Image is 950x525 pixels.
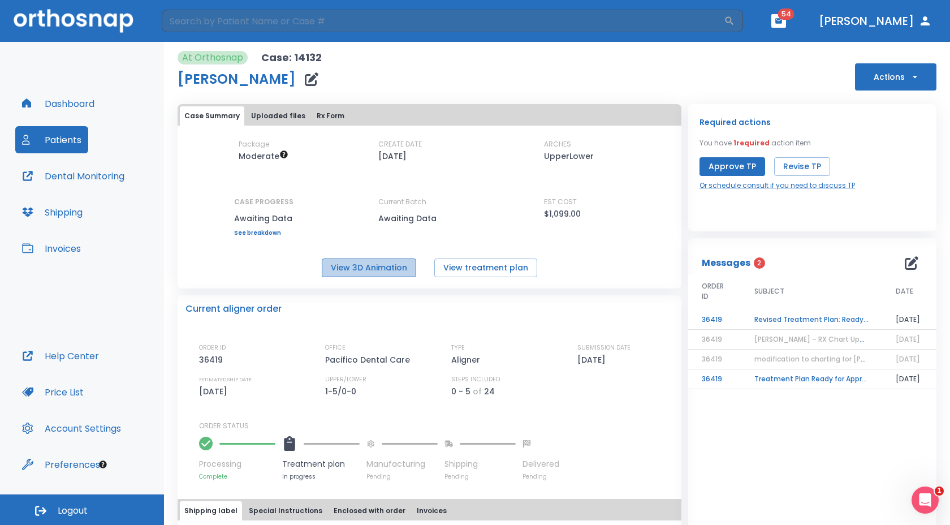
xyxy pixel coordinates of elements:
[577,343,631,353] p: SUBMISSION DATE
[325,385,360,398] p: 1-5/0-0
[182,51,243,64] p: At Orthosnap
[199,375,252,385] p: ESTIMATED SHIP DATE
[774,157,830,176] button: Revise TP
[444,458,516,470] p: Shipping
[366,472,438,481] p: Pending
[178,72,296,86] h1: [PERSON_NAME]
[741,310,882,330] td: Revised Treatment Plan: Ready for Approval
[882,369,936,389] td: [DATE]
[484,385,495,398] p: 24
[282,458,360,470] p: Treatment plan
[15,199,89,226] button: Shipping
[244,501,327,520] button: Special Instructions
[882,310,936,330] td: [DATE]
[702,354,722,364] span: 36419
[239,150,288,162] span: Up to 20 Steps (40 aligners)
[544,197,577,207] p: EST COST
[702,281,727,302] span: ORDER ID
[234,197,293,207] p: CASE PROGRESS
[741,369,882,389] td: Treatment Plan Ready for Approval!
[234,230,293,236] a: See breakdown
[754,334,938,344] span: [PERSON_NAME] – RX Chart Updated & TP in Progress
[180,106,679,126] div: tabs
[702,334,722,344] span: 36419
[234,212,293,225] p: Awaiting Data
[282,472,360,481] p: In progress
[378,212,480,225] p: Awaiting Data
[896,334,920,344] span: [DATE]
[855,63,936,91] button: Actions
[14,9,133,32] img: Orthosnap
[312,106,349,126] button: Rx Form
[199,343,226,353] p: ORDER ID
[185,302,282,316] p: Current aligner order
[325,353,414,367] p: Pacifico Dental Care
[699,115,771,129] p: Required actions
[451,385,470,398] p: 0 - 5
[239,139,269,149] p: Package
[180,106,244,126] button: Case Summary
[180,501,679,520] div: tabs
[15,126,88,153] button: Patients
[199,472,275,481] p: Complete
[814,11,936,31] button: [PERSON_NAME]
[15,342,106,369] button: Help Center
[544,149,594,163] p: UpperLower
[896,286,913,296] span: DATE
[473,385,482,398] p: of
[58,505,88,517] span: Logout
[261,51,322,64] p: Case: 14132
[322,259,416,277] button: View 3D Animation
[451,353,484,367] p: Aligner
[434,259,537,277] button: View treatment plan
[366,458,438,470] p: Manufacturing
[15,162,131,190] button: Dental Monitoring
[199,385,231,398] p: [DATE]
[896,354,920,364] span: [DATE]
[544,139,571,149] p: ARCHES
[451,343,465,353] p: TYPE
[522,472,559,481] p: Pending
[702,256,750,270] p: Messages
[325,375,366,385] p: UPPER/LOWER
[98,459,108,470] div: Tooltip anchor
[754,286,784,296] span: SUBJECT
[325,343,346,353] p: OFFICE
[699,157,765,176] button: Approve TP
[412,501,451,520] button: Invoices
[247,106,310,126] button: Uploaded files
[15,415,128,442] button: Account Settings
[15,451,107,478] button: Preferences
[378,139,422,149] p: CREATE DATE
[378,197,480,207] p: Current Batch
[199,458,275,470] p: Processing
[15,235,88,262] button: Invoices
[444,472,516,481] p: Pending
[15,90,101,117] button: Dashboard
[15,378,90,406] button: Price List
[912,487,939,514] iframe: Intercom live chat
[688,369,741,389] td: 36419
[199,421,673,431] p: ORDER STATUS
[451,375,500,385] p: STEPS INCLUDED
[778,8,794,20] span: 54
[378,149,407,163] p: [DATE]
[754,354,949,364] span: modification to charting for [PERSON_NAME], case 14132
[699,180,855,191] a: Or schedule consult if you need to discuss TP
[733,138,770,148] span: 1 required
[688,310,741,330] td: 36419
[522,458,559,470] p: Delivered
[544,207,581,221] p: $1,099.00
[699,138,811,148] p: You have action item
[935,487,944,496] span: 1
[199,353,227,367] p: 36419
[754,257,765,269] span: 2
